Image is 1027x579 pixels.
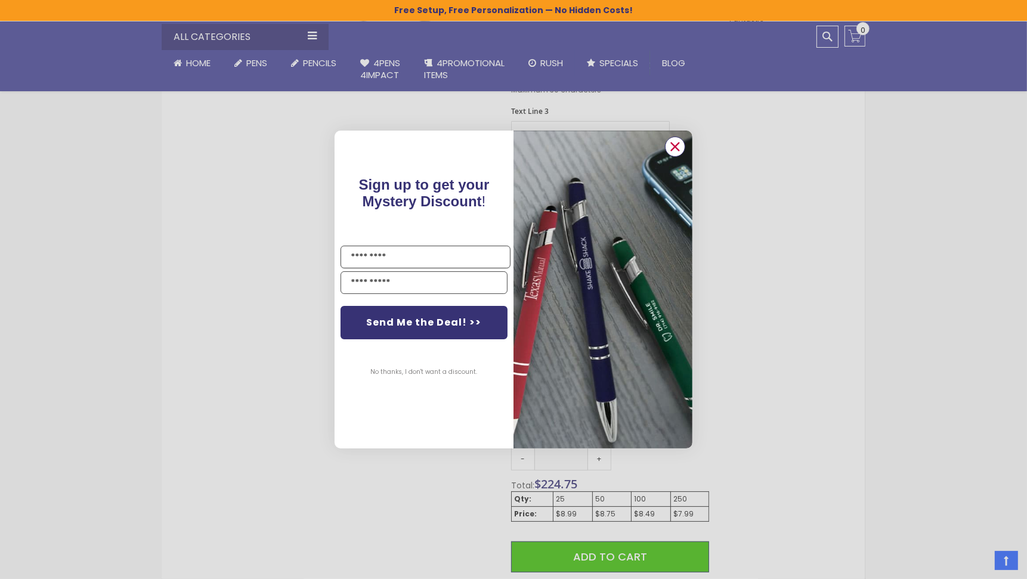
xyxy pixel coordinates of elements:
[359,177,490,209] span: Sign up to get your Mystery Discount
[365,357,484,387] button: No thanks, I don't want a discount.
[341,306,508,339] button: Send Me the Deal! >>
[513,131,692,448] img: pop-up-image
[359,177,490,209] span: !
[665,137,685,157] button: Close dialog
